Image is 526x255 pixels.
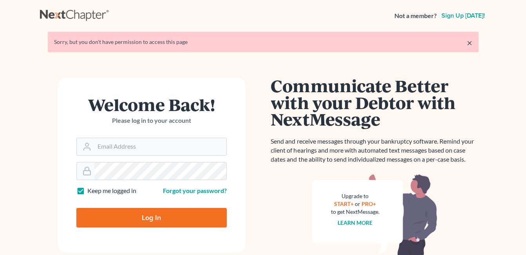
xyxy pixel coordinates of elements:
[54,38,472,46] div: Sorry, but you don't have permission to access this page
[331,208,380,216] div: to get NextMessage.
[76,96,227,113] h1: Welcome Back!
[76,208,227,228] input: Log In
[271,137,479,164] p: Send and receive messages through your bankruptcy software. Remind your client of hearings and mo...
[271,77,479,127] h1: Communicate Better with your Debtor with NextMessage
[440,13,486,19] a: Sign up [DATE]!
[163,187,227,194] a: Forgot your password?
[76,116,227,125] p: Please log in to your account
[334,200,354,207] a: START+
[331,192,380,200] div: Upgrade to
[394,11,437,20] strong: Not a member?
[87,186,136,195] label: Keep me logged in
[338,219,372,226] a: Learn more
[467,38,472,47] a: ×
[355,200,360,207] span: or
[362,200,376,207] a: PRO+
[94,138,226,155] input: Email Address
